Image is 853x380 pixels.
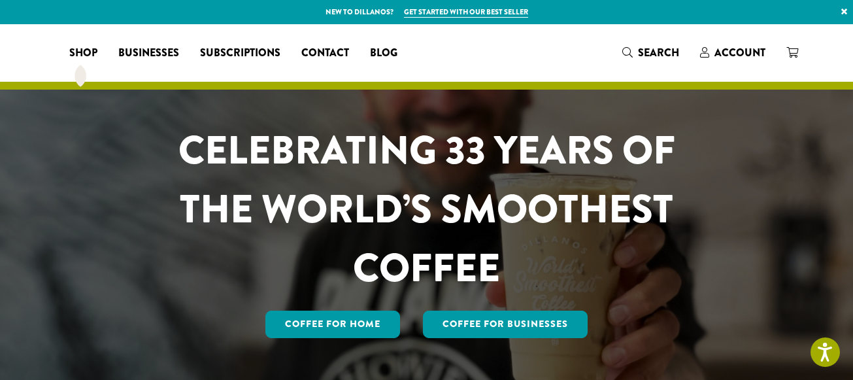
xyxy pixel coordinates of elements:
[200,45,280,61] span: Subscriptions
[59,43,108,63] a: Shop
[69,45,97,61] span: Shop
[301,45,349,61] span: Contact
[404,7,528,18] a: Get started with our best seller
[370,45,397,61] span: Blog
[265,311,400,338] a: Coffee for Home
[118,45,179,61] span: Businesses
[423,311,588,338] a: Coffee For Businesses
[638,45,679,60] span: Search
[714,45,765,60] span: Account
[612,42,690,63] a: Search
[140,121,714,298] h1: CELEBRATING 33 YEARS OF THE WORLD’S SMOOTHEST COFFEE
